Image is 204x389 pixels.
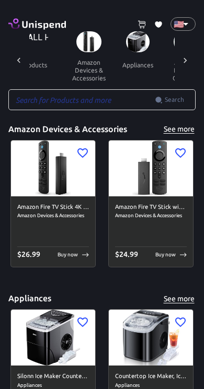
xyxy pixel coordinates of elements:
[64,52,114,88] button: amazon devices & accessories
[115,203,187,212] h6: Amazon Fire TV Stick with Alexa Voice Remote (includes TV controls), free &amp; live TV without c...
[171,17,196,31] div: 🇺🇸
[8,89,155,110] input: Search for Products and more
[109,310,193,366] img: Countertop Ice Maker, Ice Maker Machine 6 Mins 9 Bullet Ice, 26.5lbs/24Hrs, Portable Ice Maker Ma...
[174,18,179,30] p: 🇺🇸
[4,52,55,77] button: all products
[109,140,193,196] img: Amazon Fire TV Stick with Alexa Voice Remote (includes TV controls), free &amp; live TV without c...
[162,292,196,305] button: See more
[76,31,101,52] img: Amazon Devices & Accessories
[8,293,51,304] h5: Appliances
[17,203,89,212] h6: Amazon Fire TV Stick 4K Max streaming device, Wi-Fi 6, Alexa Voice Remote (includes TV controls)
[17,211,89,220] span: Amazon Devices & Accessories
[174,31,197,52] img: Audible Books & Originals
[11,140,95,196] img: Amazon Fire TV Stick 4K Max streaming device, Wi-Fi 6, Alexa Voice Remote (includes TV controls) ...
[165,95,184,105] span: Search
[11,310,95,366] img: Silonn Ice Maker Countertop, 9 Cubes Ready in 6 Mins, 26lbs in 24Hrs, Self-Cleaning Ice Machine w...
[17,372,89,381] h6: Silonn Ice Maker Countertop, 9 Cubes Ready in 6 Mins, 26lbs in 24Hrs, Self-Cleaning Ice Machine w...
[19,31,49,52] img: ALL PRODUCTS
[58,251,78,258] p: Buy now
[8,124,127,135] h5: Amazon Devices & Accessories
[155,251,176,258] p: Buy now
[115,250,138,258] span: $ 24.99
[17,250,40,258] span: $ 26.99
[114,52,162,77] button: appliances
[162,123,196,136] button: See more
[115,372,187,381] h6: Countertop Ice Maker, Ice Maker Machine 6 Mins 9 Bullet Ice, 26.5lbs/24Hrs, Portable Ice Maker Ma...
[115,211,187,220] span: Amazon Devices & Accessories
[126,31,150,52] img: Appliances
